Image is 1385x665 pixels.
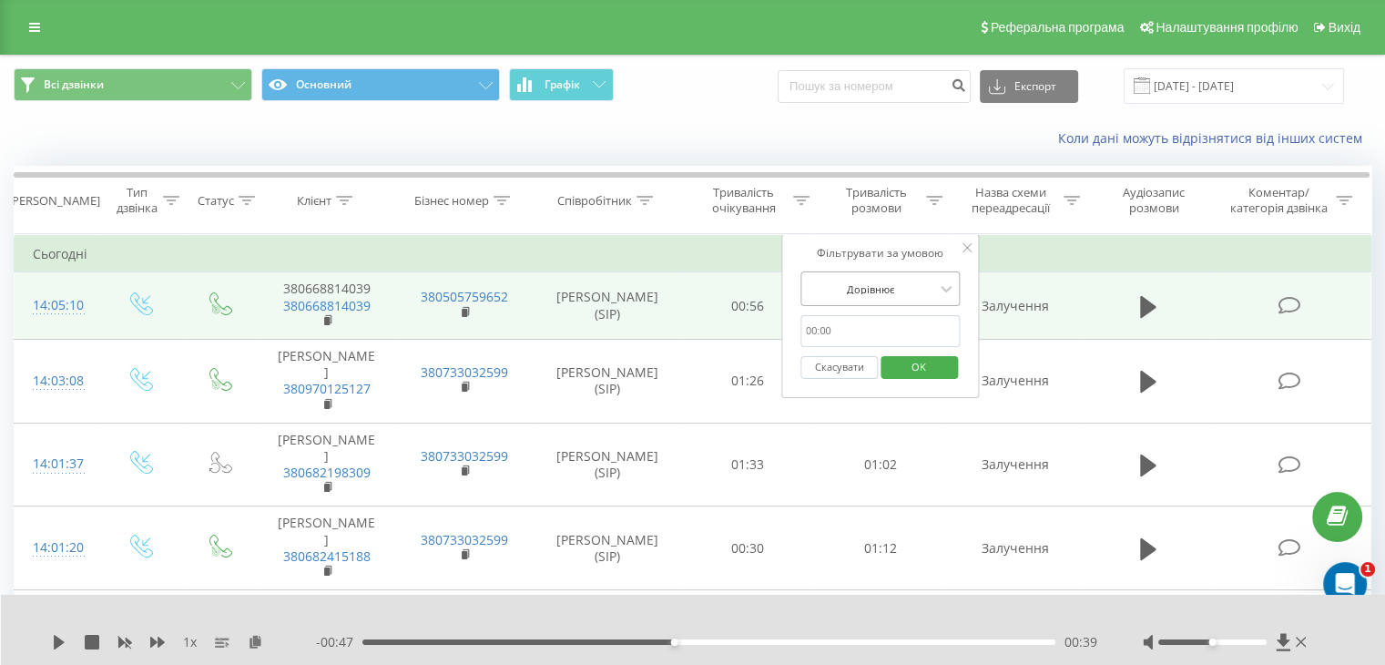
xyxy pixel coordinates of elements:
iframe: Intercom live chat [1323,562,1367,606]
div: Фільтрувати за умовою [800,244,961,262]
button: Всі дзвінки [14,68,252,101]
a: 380682415188 [283,547,371,565]
td: 00:30 [682,506,814,590]
span: Графік [545,78,580,91]
td: 01:02 [814,423,946,506]
td: Залучення [946,272,1084,340]
td: [PERSON_NAME] (SIP) [534,423,682,506]
div: Статус [198,193,234,209]
span: Вихід [1329,20,1360,35]
div: Тривалість очікування [698,185,789,216]
a: 380668814039 [283,297,371,314]
span: - 00:47 [316,633,362,651]
div: Співробітник [557,193,632,209]
a: 380733032599 [421,363,508,381]
td: 01:33 [682,423,814,506]
td: Залучення [946,339,1084,423]
div: 14:01:37 [33,446,81,482]
a: 380733032599 [421,447,508,465]
td: [PERSON_NAME] [258,339,395,423]
span: 1 [1360,562,1375,577]
a: Коли дані можуть відрізнятися вiд інших систем [1058,129,1371,147]
span: 00:39 [1064,633,1097,651]
span: Реферальна програма [991,20,1125,35]
div: Тривалість розмови [830,185,922,216]
div: Бізнес номер [414,193,489,209]
div: Accessibility label [1208,639,1216,646]
div: 14:03:08 [33,363,81,399]
td: 01:26 [682,339,814,423]
input: 00:00 [800,315,961,347]
td: 00:56 [682,272,814,340]
td: Залучення [946,423,1084,506]
span: Всі дзвінки [44,77,104,92]
button: Графік [509,68,614,101]
a: 380682198309 [283,464,371,481]
input: Пошук за номером [778,70,971,103]
td: [PERSON_NAME] [258,506,395,590]
div: Аудіозапис розмови [1101,185,1207,216]
span: OK [893,353,944,381]
td: [PERSON_NAME] [258,423,395,506]
span: 1 x [183,633,197,651]
td: [PERSON_NAME] (SIP) [534,506,682,590]
button: Основний [261,68,500,101]
td: Сьогодні [15,236,1371,272]
div: Клієнт [297,193,331,209]
div: 14:01:20 [33,530,81,566]
div: Тип дзвінка [115,185,158,216]
td: 380668814039 [258,272,395,340]
td: [PERSON_NAME] (SIP) [534,272,682,340]
div: [PERSON_NAME] [8,193,100,209]
td: [PERSON_NAME] (SIP) [534,339,682,423]
a: 380505759652 [421,288,508,305]
td: Залучення [946,506,1084,590]
div: Назва схеми переадресації [963,185,1059,216]
button: OK [881,356,958,379]
button: Скасувати [800,356,878,379]
a: 380970125127 [283,380,371,397]
button: Експорт [980,70,1078,103]
div: 14:05:10 [33,288,81,323]
a: 380733032599 [421,531,508,548]
td: 01:12 [814,506,946,590]
div: Коментар/категорія дзвінка [1225,185,1331,216]
div: Accessibility label [671,639,678,646]
span: Налаштування профілю [1156,20,1298,35]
